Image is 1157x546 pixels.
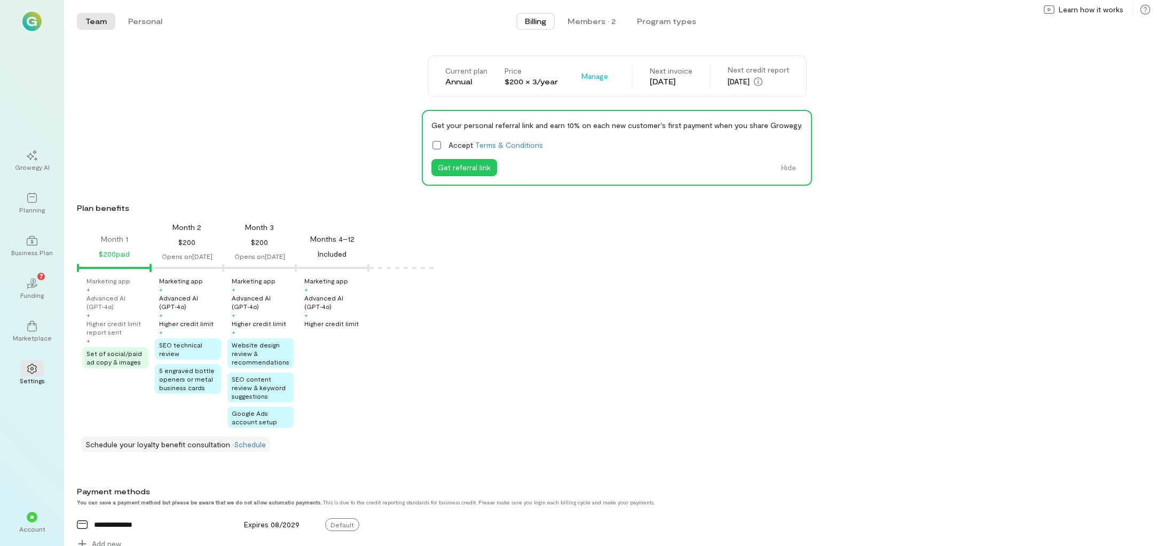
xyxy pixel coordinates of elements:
div: $200 paid [99,248,130,260]
div: $200 [178,236,195,249]
div: $200 × 3/year [505,76,558,87]
div: Marketplace [13,334,52,342]
div: Higher credit limit [304,319,359,328]
div: Get your personal referral link and earn 10% on each new customer's first payment when you share ... [431,120,802,131]
div: Marketing app [232,276,276,285]
span: Learn how it works [1059,4,1123,15]
div: Planning [19,205,45,214]
strong: You can save a payment method but please be aware that we do not allow automatic payments. [77,499,321,505]
div: + [159,285,163,294]
span: Accept [448,139,543,151]
a: Business Plan [13,227,51,265]
button: Hide [775,159,802,176]
div: [DATE] [728,75,789,88]
a: Planning [13,184,51,223]
div: Members · 2 [568,16,616,27]
a: Growegy AI [13,141,51,180]
div: + [232,285,235,294]
a: Marketplace [13,312,51,351]
span: Schedule your loyalty benefit consultation · [85,440,234,449]
div: Next invoice [650,66,692,76]
a: Settings [13,355,51,393]
div: Marketing app [304,276,348,285]
div: Month 2 [172,222,201,233]
div: Marketing app [86,276,130,285]
span: Website design review & recommendations [232,341,289,366]
div: + [304,311,308,319]
div: Price [505,66,558,76]
div: Annual [445,76,487,87]
a: Schedule [234,440,266,449]
div: Opens on [DATE] [234,252,285,260]
span: Default [325,518,359,531]
span: Manage [581,71,608,82]
div: + [86,311,90,319]
div: Months 4–12 [310,234,355,244]
div: + [159,328,163,336]
div: Higher credit limit report sent [86,319,148,336]
span: Billing [525,16,546,27]
span: Set of social/paid ad copy & images [86,350,142,366]
button: Program types [628,13,705,30]
div: Current plan [445,66,487,76]
button: Personal [120,13,171,30]
span: SEO technical review [159,341,202,357]
div: Marketing app [159,276,203,285]
div: Account [19,525,45,533]
span: 5 engraved bottle openers or metal business cards [159,367,215,391]
div: Higher credit limit [232,319,286,328]
div: Growegy AI [15,163,50,171]
div: + [304,285,308,294]
div: Included [318,248,347,260]
div: Settings [20,376,45,385]
span: SEO content review & keyword suggestions [232,375,286,400]
div: Opens on [DATE] [162,252,212,260]
div: + [86,285,90,294]
a: Funding [13,270,51,308]
div: + [159,311,163,319]
button: Team [77,13,115,30]
div: Higher credit limit [159,319,214,328]
div: Advanced AI (GPT‑4o) [304,294,366,311]
button: Billing [516,13,555,30]
div: Plan benefits [77,203,1153,213]
div: Payment methods [77,486,1045,497]
div: [DATE] [650,76,692,87]
div: Advanced AI (GPT‑4o) [159,294,221,311]
div: Month 1 [101,234,128,244]
span: Expires 08/2029 [244,520,300,529]
div: Month 3 [245,222,274,233]
div: + [86,336,90,345]
a: Terms & Conditions [475,140,543,149]
span: Google Ads account setup [232,409,277,425]
button: Get referral link [431,159,497,176]
div: Funding [20,291,44,299]
button: Members · 2 [559,13,624,30]
div: $200 [251,236,268,249]
div: Advanced AI (GPT‑4o) [86,294,148,311]
div: + [232,311,235,319]
button: Manage [575,68,615,85]
div: + [232,328,235,336]
span: 7 [40,271,43,281]
div: Business Plan [11,248,53,257]
div: This is due to the credit reporting standards for business credit. Please make sure you login eac... [77,499,1045,505]
div: Advanced AI (GPT‑4o) [232,294,294,311]
div: Next credit report [728,65,789,75]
